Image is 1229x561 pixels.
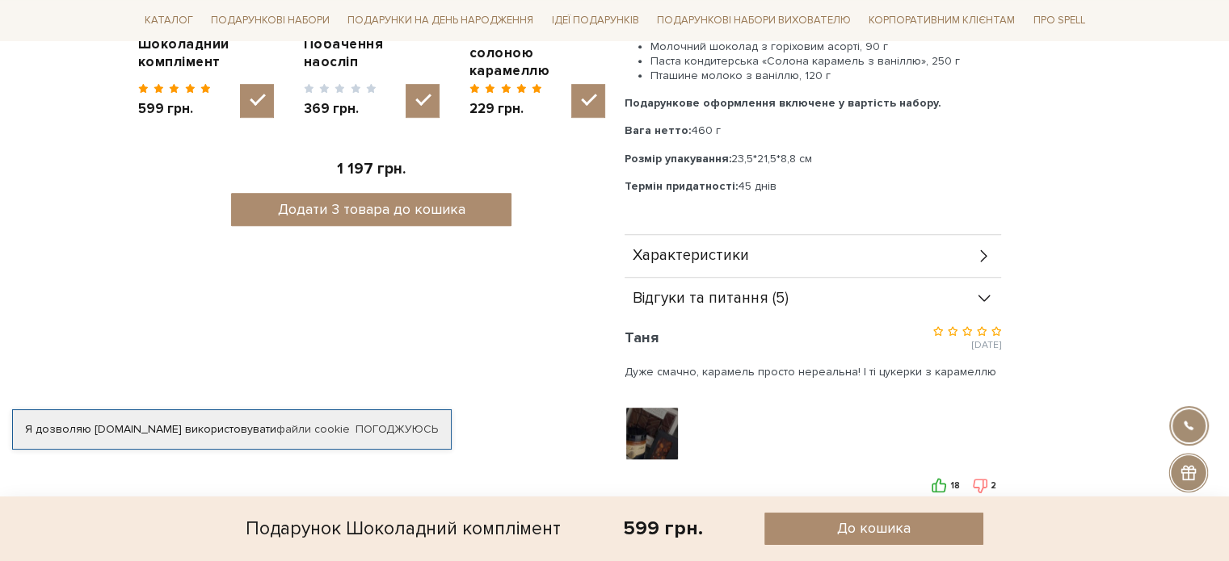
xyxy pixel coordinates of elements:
span: Відгуки та питання (5) [633,291,789,306]
button: 18 [927,478,964,493]
a: Молочний шоколад з солоною карамеллю [469,9,605,80]
a: Подарунки на День народження [341,8,540,33]
span: 229 грн. [469,100,543,118]
a: Про Spell [1026,8,1091,33]
li: Паста кондитерська «Солона карамель з ваніллю», 250 г [650,54,1001,69]
b: Подарункове оформлення включене у вартість набору. [625,96,941,110]
b: Термін придатності: [625,179,738,193]
a: Набір цукерок Побачення наосліп [304,18,440,71]
span: Таня [625,329,659,346]
button: Додати 3 товара до кошика [231,193,511,226]
span: До кошика [837,519,911,538]
a: Погоджуюсь [356,422,438,437]
p: 23,5*21,5*8,8 см [625,152,1001,166]
div: [DATE] [813,324,1001,353]
a: Ідеї подарунків [545,8,645,33]
a: файли cookie [276,422,350,436]
span: 369 грн. [304,100,377,118]
a: Подарункові набори [204,8,336,33]
span: 2 [991,480,996,491]
button: До кошика [764,513,983,545]
img: Подарунок Шоколадний комплімент [605,387,698,479]
button: 2 [967,478,1001,493]
div: Подарунок Шоколадний комплімент [246,513,561,545]
span: 1 197 грн. [337,160,406,178]
p: 45 днів [625,179,1001,194]
p: 460 г [625,124,1001,138]
li: Пташине молоко з ваніллю, 120 г [650,69,1001,83]
span: 599 грн. [138,100,212,118]
a: Подарунок Шоколадний комплімент [138,18,274,71]
b: Розмір упакування: [625,152,731,165]
a: Подарункові набори вихователю [650,6,857,34]
a: Корпоративним клієнтам [862,6,1021,34]
li: Молочний шоколад з горіховим асорті, 90 г [650,40,1001,54]
div: Я дозволяю [DOMAIN_NAME] використовувати [13,422,451,437]
span: Характеристики [633,249,749,263]
b: Вага нетто: [625,124,691,137]
span: 18 [950,480,959,491]
a: Каталог [138,8,200,33]
div: 599 грн. [623,516,703,541]
div: Дуже смачно, карамель просто нереальна! І ті цукерки з карамеллю [625,357,1001,397]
